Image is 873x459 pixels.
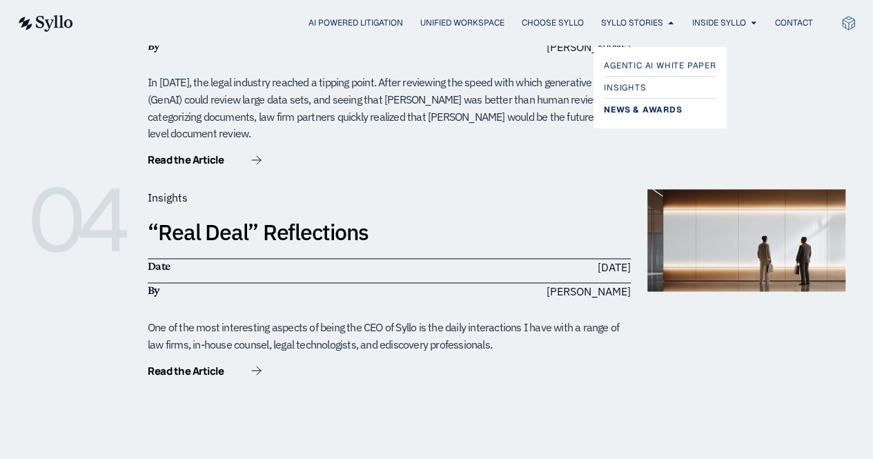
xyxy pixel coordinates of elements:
[101,17,813,30] div: Menu Toggle
[308,17,403,29] a: AI Powered Litigation
[28,189,131,251] h6: 04
[148,155,262,168] a: Read the Article
[604,79,716,96] a: Insights
[420,17,504,29] a: Unified Workspace
[598,260,631,274] time: [DATE]
[647,189,845,291] img: Reflections
[148,155,224,165] span: Read the Article
[547,283,631,300] span: [PERSON_NAME]
[148,365,224,375] span: Read the Article
[692,17,746,29] a: Inside Syllo
[148,259,382,274] h6: Date
[601,17,663,29] a: Syllo Stories
[148,283,382,298] h6: By
[17,15,73,32] img: syllo
[522,17,584,29] a: Choose Syllo
[148,318,631,352] div: One of the most interesting aspects of being the CEO of Syllo is the daily interactions I have wi...
[148,217,369,246] a: “Real Deal” Reflections
[604,79,646,96] span: Insights
[604,101,716,118] a: News & Awards
[101,17,813,30] nav: Menu
[775,17,813,29] a: Contact
[148,191,188,204] span: Insights
[604,57,716,74] a: Agentic AI White Paper
[604,101,682,118] span: News & Awards
[148,365,262,379] a: Read the Article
